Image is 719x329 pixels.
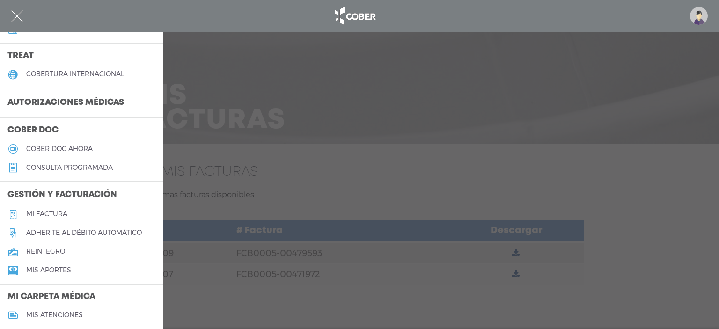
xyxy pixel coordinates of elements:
h5: Mi factura [26,210,67,218]
h5: mis atenciones [26,311,83,319]
img: Cober_menu-close-white.svg [11,10,23,22]
img: profile-placeholder.svg [690,7,708,25]
h5: reintegro [26,248,65,256]
img: logo_cober_home-white.png [330,5,379,27]
h5: Mis aportes [26,266,71,274]
h5: Mi plan médico [26,26,82,34]
h5: cobertura internacional [26,70,124,78]
h5: Adherite al débito automático [26,229,142,237]
h5: consulta programada [26,164,113,172]
h5: Cober doc ahora [26,145,93,153]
